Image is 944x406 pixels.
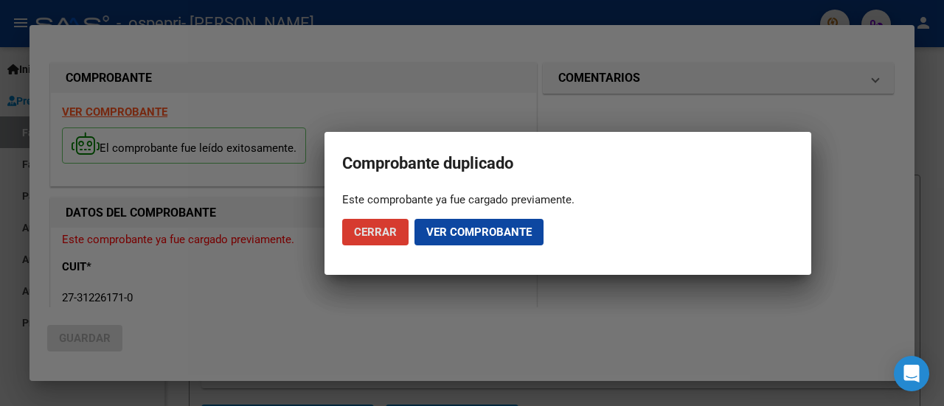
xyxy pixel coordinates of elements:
button: Cerrar [342,219,409,245]
span: Cerrar [354,225,397,239]
button: Ver comprobante [414,219,544,245]
div: Open Intercom Messenger [894,356,929,391]
span: Ver comprobante [426,225,532,239]
div: Este comprobante ya fue cargado previamente. [342,192,794,207]
h2: Comprobante duplicado [342,150,794,178]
